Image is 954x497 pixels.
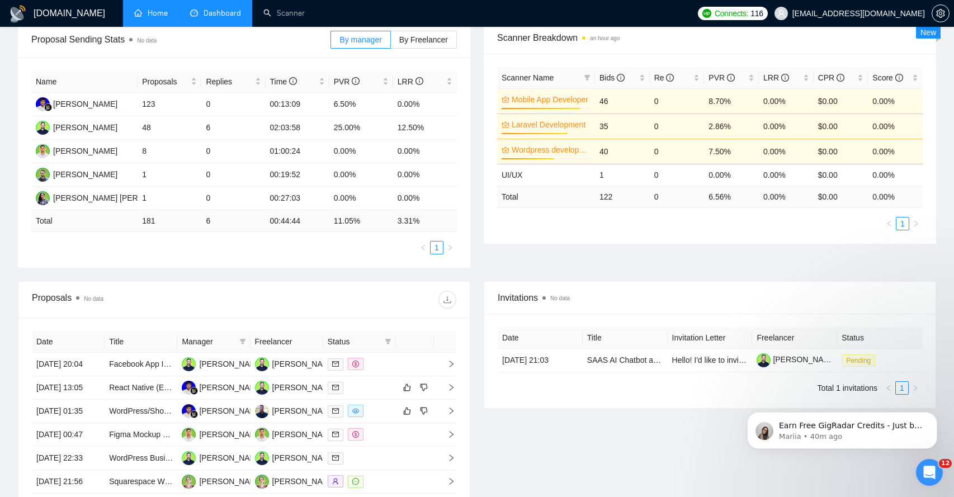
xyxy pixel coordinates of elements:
[109,359,263,368] a: Facebook App Integration & Content Posting
[595,164,650,186] td: 1
[32,400,105,423] td: [DATE] 01:35
[895,74,903,82] span: info-circle
[255,429,337,438] a: AC[PERSON_NAME]
[36,193,184,202] a: SS[PERSON_NAME] [PERSON_NAME]
[201,163,265,187] td: 0
[398,77,423,86] span: LRR
[814,139,868,164] td: $0.00
[352,77,360,85] span: info-circle
[36,191,50,205] img: SS
[182,404,196,418] img: FR
[289,77,297,85] span: info-circle
[138,163,201,187] td: 1
[913,220,919,227] span: right
[438,477,455,485] span: right
[920,28,936,37] span: New
[595,113,650,139] td: 35
[199,452,263,464] div: [PERSON_NAME]
[255,428,269,442] img: AC
[895,381,909,395] li: 1
[385,338,391,345] span: filter
[109,477,333,486] a: Squarespace Website Enhancement & Digital Marketing Support
[329,163,393,187] td: 0.00%
[138,187,201,210] td: 1
[417,241,430,254] button: left
[352,408,359,414] span: eye
[266,187,329,210] td: 00:27:03
[9,5,27,23] img: logo
[105,470,177,494] td: Squarespace Website Enhancement & Digital Marketing Support
[109,406,243,415] a: WordPress/Shopify developer needed.
[777,10,785,17] span: user
[932,9,949,18] span: setting
[759,88,814,113] td: 0.00%
[916,459,943,486] iframe: Intercom live chat
[328,335,380,348] span: Status
[109,383,325,392] a: React Native (Expo) Developer Needed for Mobile App Project
[199,405,263,417] div: [PERSON_NAME]
[53,192,184,204] div: [PERSON_NAME] [PERSON_NAME]
[138,93,201,116] td: 123
[182,357,196,371] img: SK
[715,7,748,20] span: Connects:
[266,116,329,140] td: 02:03:58
[582,69,593,86] span: filter
[837,327,922,349] th: Status
[105,353,177,376] td: Facebook App Integration & Content Posting
[896,217,909,230] li: 1
[255,381,269,395] img: SK
[818,73,844,82] span: CPR
[583,349,668,372] td: SAAS AI Chatbot and Social ECommerce Platform Development and Delivery
[32,291,244,309] div: Proposals
[868,139,923,164] td: 0.00%
[53,98,117,110] div: [PERSON_NAME]
[272,405,337,417] div: [PERSON_NAME]
[595,139,650,164] td: 40
[868,88,923,113] td: 0.00%
[583,327,668,349] th: Title
[814,88,868,113] td: $0.00
[142,75,188,88] span: Proposals
[239,338,246,345] span: filter
[750,7,763,20] span: 116
[266,140,329,163] td: 01:00:24
[182,429,263,438] a: AC[PERSON_NAME]
[201,210,265,232] td: 6
[177,331,250,353] th: Manager
[182,359,263,368] a: SK[PERSON_NAME]
[502,96,509,103] span: crown
[650,88,705,113] td: 0
[255,453,337,462] a: SK[PERSON_NAME]
[44,103,52,111] img: gigradar-bm.png
[512,93,588,106] a: Mobile App Developer
[109,453,339,462] a: WordPress Business Site Development with EventBrite Integration
[105,423,177,447] td: Figma Mockup Designer for Pizza Restaurant Website Redesign
[443,241,457,254] li: Next Page
[417,381,431,394] button: dislike
[400,381,414,394] button: like
[650,113,705,139] td: 0
[255,359,337,368] a: SK[PERSON_NAME]
[868,164,923,186] td: 0.00%
[447,244,454,251] span: right
[842,354,875,367] span: Pending
[199,381,263,394] div: [PERSON_NAME]
[266,163,329,187] td: 00:19:52
[182,335,234,348] span: Manager
[138,140,201,163] td: 8
[512,119,588,131] a: Laravel Development
[882,217,896,230] button: left
[332,455,339,461] span: mail
[190,410,198,418] img: gigradar-bm.png
[36,121,50,135] img: SK
[868,186,923,207] td: 0.00 %
[36,169,117,178] a: NK[PERSON_NAME]
[759,164,814,186] td: 0.00%
[932,9,950,18] a: setting
[105,447,177,470] td: WordPress Business Site Development with EventBrite Integration
[201,187,265,210] td: 0
[704,88,759,113] td: 8.70%
[650,139,705,164] td: 0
